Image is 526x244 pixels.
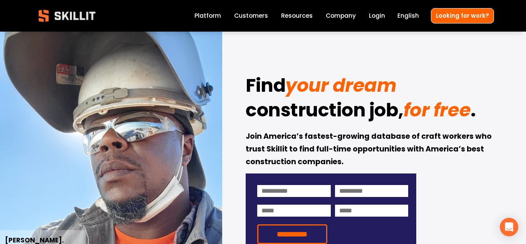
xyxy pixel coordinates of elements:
a: folder dropdown [281,11,313,21]
a: Company [326,11,356,21]
em: your dream [285,72,396,98]
strong: Find [246,71,285,103]
strong: construction job, [246,96,404,128]
div: language picker [397,11,419,21]
em: for free [404,97,471,123]
a: Platform [194,11,221,21]
div: Open Intercom Messenger [500,218,518,236]
strong: Join America’s fastest-growing database of craft workers who trust Skillit to find full-time oppo... [246,131,493,168]
a: Login [369,11,385,21]
img: Skillit [32,4,102,27]
a: Looking for work? [431,8,494,23]
strong: . [471,96,476,128]
span: Resources [281,11,313,20]
span: English [397,11,419,20]
a: Customers [234,11,268,21]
